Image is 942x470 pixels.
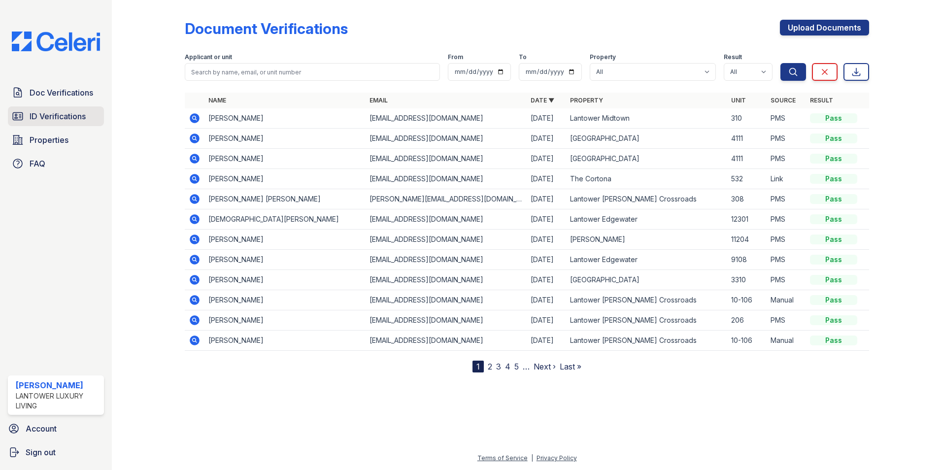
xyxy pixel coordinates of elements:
td: [DATE] [527,250,566,270]
td: 9108 [727,250,767,270]
div: Pass [810,255,857,265]
td: PMS [767,149,806,169]
td: [DATE] [527,270,566,290]
span: … [523,361,530,372]
a: 5 [514,362,519,371]
td: Link [767,169,806,189]
a: Name [208,97,226,104]
div: Lantower Luxury Living [16,391,100,411]
td: [DATE] [527,169,566,189]
td: [DATE] [527,230,566,250]
td: [DATE] [527,129,566,149]
div: Pass [810,336,857,345]
td: PMS [767,189,806,209]
a: 4 [505,362,510,371]
td: 12301 [727,209,767,230]
a: Date ▼ [531,97,554,104]
td: [PERSON_NAME] [204,129,366,149]
div: Pass [810,214,857,224]
td: [DATE] [527,189,566,209]
div: Pass [810,174,857,184]
a: Property [570,97,603,104]
td: 532 [727,169,767,189]
a: Privacy Policy [537,454,577,462]
a: ID Verifications [8,106,104,126]
td: PMS [767,270,806,290]
td: PMS [767,250,806,270]
label: To [519,53,527,61]
td: Manual [767,290,806,310]
a: Properties [8,130,104,150]
td: [GEOGRAPHIC_DATA] [566,129,727,149]
td: [PERSON_NAME] [204,331,366,351]
td: [DATE] [527,331,566,351]
td: Lantower [PERSON_NAME] Crossroads [566,310,727,331]
div: Pass [810,235,857,244]
div: Pass [810,194,857,204]
td: [DEMOGRAPHIC_DATA][PERSON_NAME] [204,209,366,230]
a: Upload Documents [780,20,869,35]
td: [DATE] [527,149,566,169]
td: 3310 [727,270,767,290]
td: 10-106 [727,331,767,351]
a: Source [771,97,796,104]
div: Document Verifications [185,20,348,37]
td: [PERSON_NAME] [204,108,366,129]
span: FAQ [30,158,45,169]
div: Pass [810,275,857,285]
a: 3 [496,362,501,371]
td: [EMAIL_ADDRESS][DOMAIN_NAME] [366,209,527,230]
span: ID Verifications [30,110,86,122]
td: [DATE] [527,209,566,230]
td: 310 [727,108,767,129]
div: Pass [810,113,857,123]
td: PMS [767,209,806,230]
td: [PERSON_NAME][EMAIL_ADDRESS][DOMAIN_NAME] [366,189,527,209]
td: [DATE] [527,108,566,129]
td: [EMAIL_ADDRESS][DOMAIN_NAME] [366,169,527,189]
a: FAQ [8,154,104,173]
div: [PERSON_NAME] [16,379,100,391]
td: 11204 [727,230,767,250]
td: [EMAIL_ADDRESS][DOMAIN_NAME] [366,108,527,129]
td: [DATE] [527,290,566,310]
td: [PERSON_NAME] [204,290,366,310]
div: Pass [810,154,857,164]
a: Doc Verifications [8,83,104,102]
span: Doc Verifications [30,87,93,99]
div: 1 [472,361,484,372]
td: [GEOGRAPHIC_DATA] [566,270,727,290]
td: Manual [767,331,806,351]
a: Account [4,419,108,438]
div: Pass [810,295,857,305]
td: PMS [767,310,806,331]
a: Sign out [4,442,108,462]
td: Lantower Edgewater [566,209,727,230]
label: Applicant or unit [185,53,232,61]
a: Result [810,97,833,104]
a: Unit [731,97,746,104]
td: [EMAIL_ADDRESS][DOMAIN_NAME] [366,129,527,149]
td: The Cortona [566,169,727,189]
td: Lantower [PERSON_NAME] Crossroads [566,189,727,209]
td: 206 [727,310,767,331]
div: Pass [810,315,857,325]
td: Lantower [PERSON_NAME] Crossroads [566,331,727,351]
td: [DATE] [527,310,566,331]
td: 4111 [727,129,767,149]
td: [PERSON_NAME] [204,230,366,250]
input: Search by name, email, or unit number [185,63,440,81]
a: Terms of Service [477,454,528,462]
td: [PERSON_NAME] [204,310,366,331]
td: [PERSON_NAME] [PERSON_NAME] [204,189,366,209]
td: [EMAIL_ADDRESS][DOMAIN_NAME] [366,270,527,290]
td: Lantower [PERSON_NAME] Crossroads [566,290,727,310]
td: [PERSON_NAME] [204,270,366,290]
label: Result [724,53,742,61]
td: [EMAIL_ADDRESS][DOMAIN_NAME] [366,149,527,169]
div: | [531,454,533,462]
td: [PERSON_NAME] [204,149,366,169]
td: [PERSON_NAME] [566,230,727,250]
td: PMS [767,129,806,149]
td: 4111 [727,149,767,169]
